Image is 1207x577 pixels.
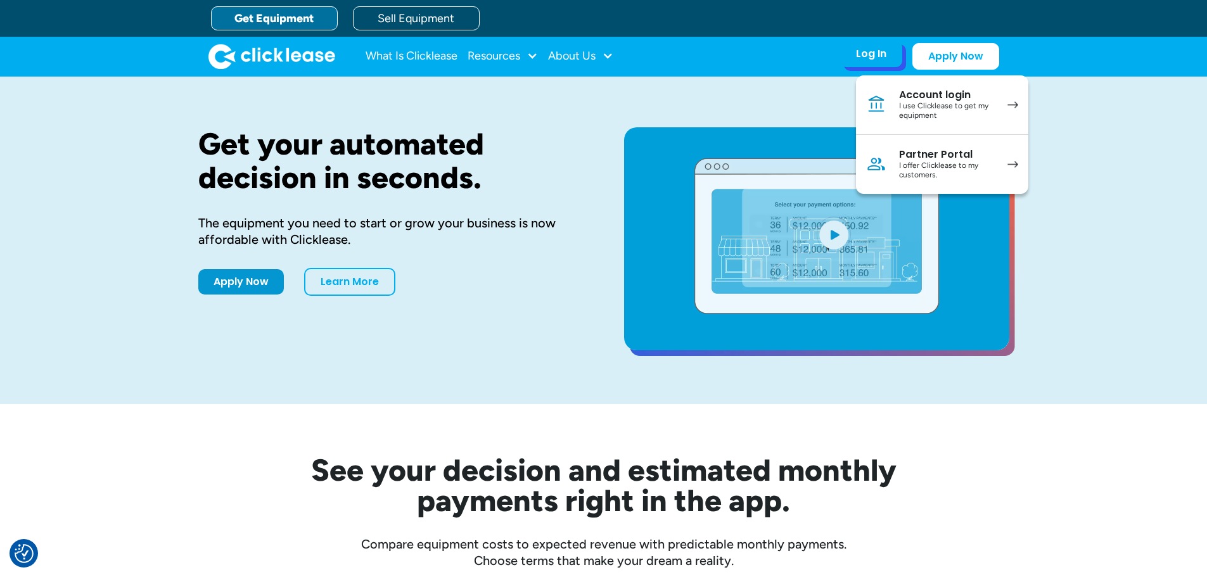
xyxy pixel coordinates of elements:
[366,44,457,69] a: What Is Clicklease
[198,215,584,248] div: The equipment you need to start or grow your business is now affordable with Clicklease.
[856,48,886,60] div: Log In
[856,75,1028,135] a: Account loginI use Clicklease to get my equipment
[198,269,284,295] a: Apply Now
[548,44,613,69] div: About Us
[1007,101,1018,108] img: arrow
[198,127,584,194] h1: Get your automated decision in seconds.
[899,148,995,161] div: Partner Portal
[899,161,995,181] div: I offer Clicklease to my customers.
[856,75,1028,194] nav: Log In
[304,268,395,296] a: Learn More
[899,101,995,121] div: I use Clicklease to get my equipment
[208,44,335,69] a: home
[211,6,338,30] a: Get Equipment
[1007,161,1018,168] img: arrow
[624,127,1009,350] a: open lightbox
[866,154,886,174] img: Person icon
[15,544,34,563] button: Consent Preferences
[912,43,999,70] a: Apply Now
[208,44,335,69] img: Clicklease logo
[856,135,1028,194] a: Partner PortalI offer Clicklease to my customers.
[817,217,851,252] img: Blue play button logo on a light blue circular background
[353,6,480,30] a: Sell Equipment
[198,536,1009,569] div: Compare equipment costs to expected revenue with predictable monthly payments. Choose terms that ...
[468,44,538,69] div: Resources
[15,544,34,563] img: Revisit consent button
[899,89,995,101] div: Account login
[249,455,959,516] h2: See your decision and estimated monthly payments right in the app.
[866,94,886,115] img: Bank icon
